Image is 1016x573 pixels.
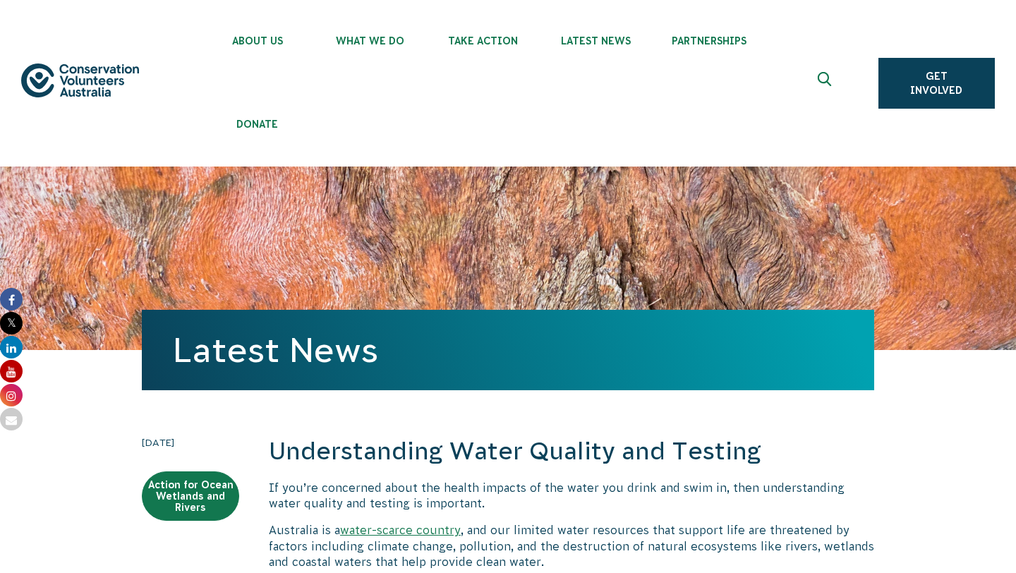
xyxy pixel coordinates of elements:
span: Expand search box [817,72,835,95]
span: Partnerships [653,35,766,47]
button: Expand search box Close search box [809,66,843,100]
a: Latest News [173,331,378,369]
span: Latest News [540,35,653,47]
time: [DATE] [142,435,239,450]
p: If you’re concerned about the health impacts of the water you drink and swim in, then understandi... [269,480,874,512]
img: logo.svg [21,64,139,98]
a: Get Involved [878,58,995,109]
span: What We Do [314,35,427,47]
span: Take Action [427,35,540,47]
span: Donate [201,119,314,130]
a: water-scarce country [340,524,461,536]
a: Action for Ocean Wetlands and Rivers [142,471,239,521]
h2: Understanding Water Quality and Testing [269,435,874,469]
span: About Us [201,35,314,47]
p: Australia is a , and our limited water resources that support life are threatened by factors incl... [269,522,874,569]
